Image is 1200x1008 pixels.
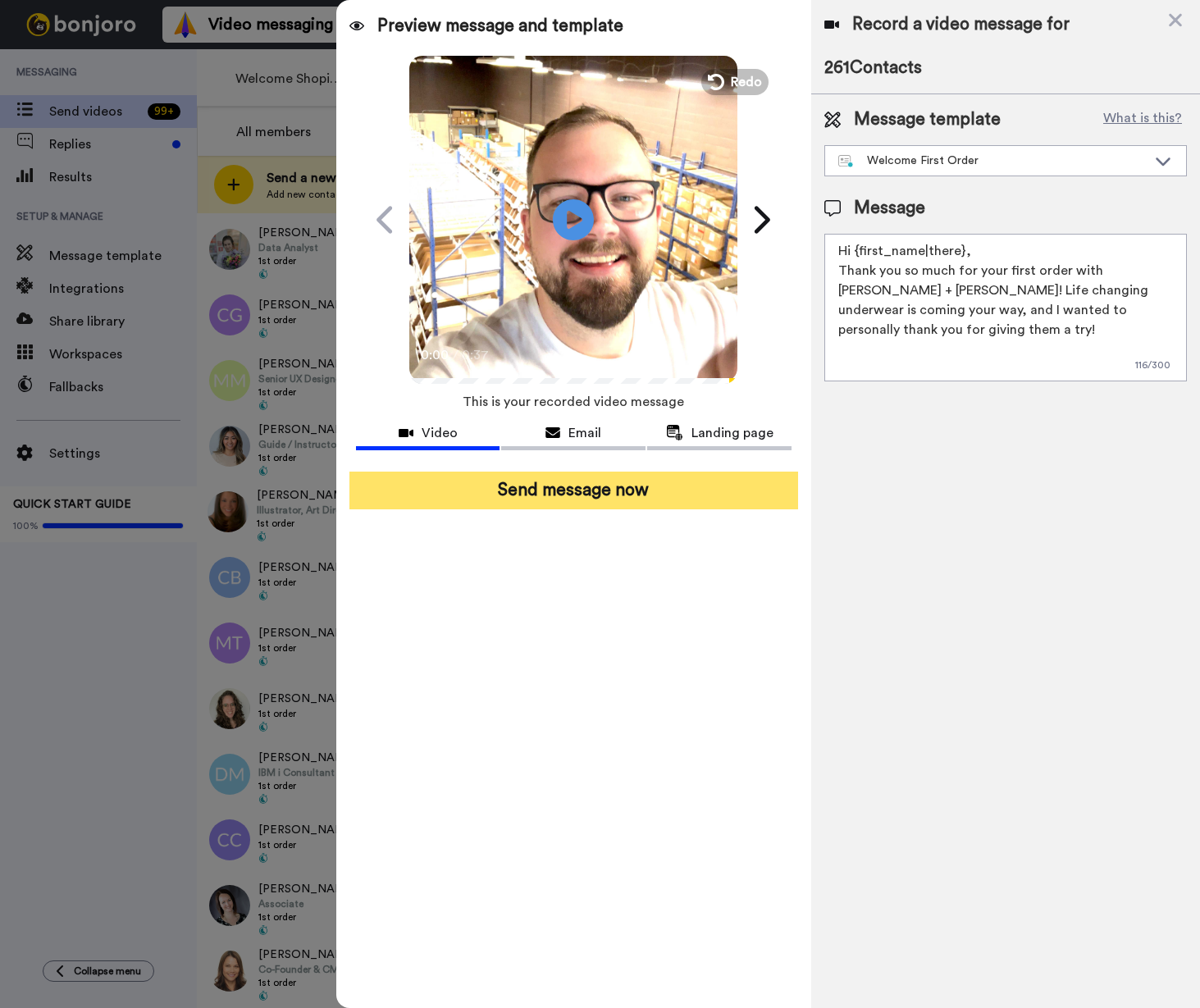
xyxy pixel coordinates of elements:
[838,155,854,168] img: nextgen-template.svg
[854,196,925,221] span: Message
[691,423,773,443] span: Landing page
[568,423,601,443] span: Email
[421,345,449,365] span: 0:00
[838,153,1147,169] div: Welcome First Order
[422,423,458,443] span: Video
[462,345,490,365] span: 0:37
[824,234,1187,381] textarea: Hi {first_name|there}, Thank you so much for your first order with [PERSON_NAME] + [PERSON_NAME]!...
[349,472,798,509] button: Send message now
[1098,107,1187,132] button: What is this?
[463,384,684,420] span: This is your recorded video message
[453,345,459,365] span: /
[854,107,1001,132] span: Message template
